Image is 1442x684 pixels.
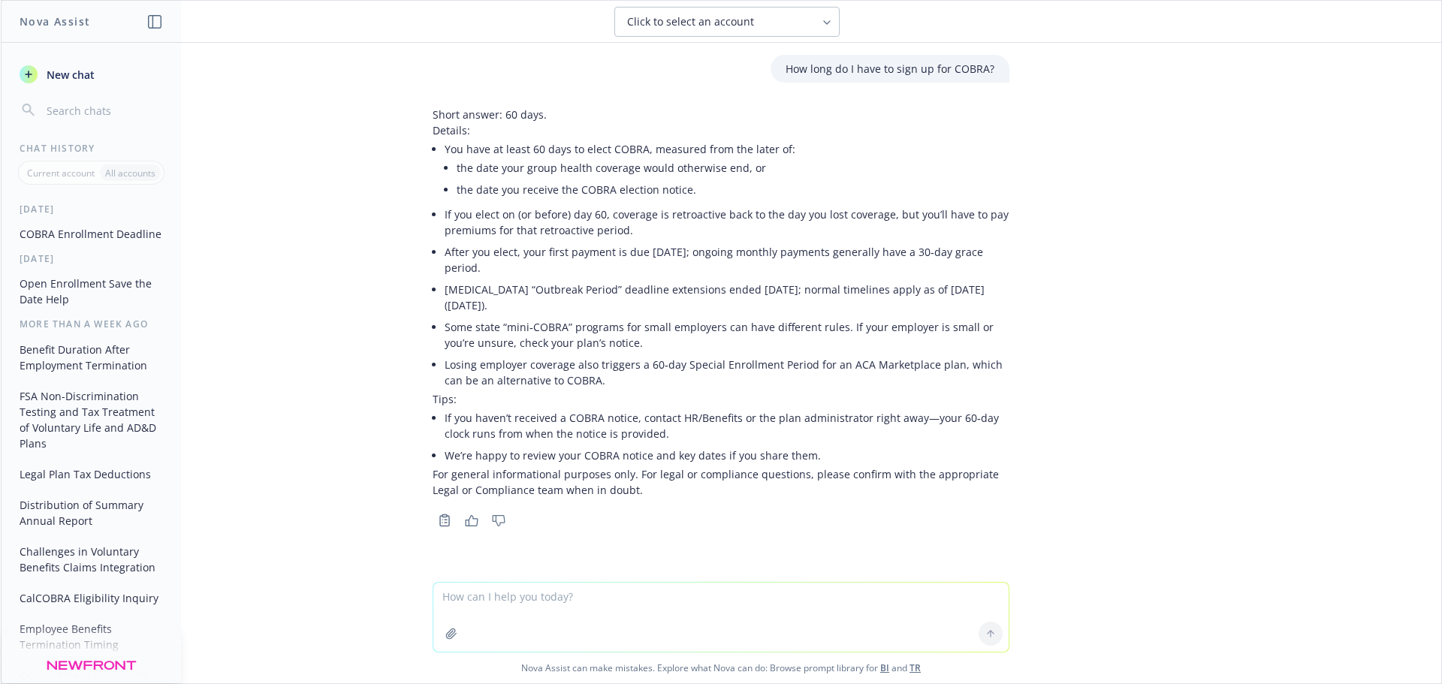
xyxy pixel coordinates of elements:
li: After you elect, your first payment is due [DATE]; ongoing monthly payments generally have a 30‑d... [445,241,1009,279]
button: FSA Non-Discrimination Testing and Tax Treatment of Voluntary Life and AD&D Plans [14,384,169,456]
li: If you haven’t received a COBRA notice, contact HR/Benefits or the plan administrator right away—... [445,407,1009,444]
button: CalCOBRA Eligibility Inquiry [14,586,169,610]
span: Click to select an account [627,14,754,29]
button: Distribution of Summary Annual Report [14,493,169,533]
div: Chat History [2,142,181,155]
h1: Nova Assist [20,14,90,29]
svg: Copy to clipboard [438,514,451,527]
button: New chat [14,61,169,88]
p: For general informational purposes only. For legal or compliance questions, please confirm with t... [433,466,1009,498]
button: Employee Benefits Termination Timing [14,616,169,657]
li: Losing employer coverage also triggers a 60‑day Special Enrollment Period for an ACA Marketplace ... [445,354,1009,391]
li: the date your group health coverage would otherwise end, or [457,157,1009,179]
button: Benefit Duration After Employment Termination [14,337,169,378]
button: Legal Plan Tax Deductions [14,462,169,487]
li: the date you receive the COBRA election notice. [457,179,1009,200]
div: [DATE] [2,203,181,215]
p: Current account [27,167,95,179]
p: Details: [433,122,1009,138]
div: More than a week ago [2,318,181,330]
span: Nova Assist can make mistakes. Explore what Nova can do: Browse prompt library for and [7,652,1435,683]
button: Open Enrollment Save the Date Help [14,271,169,312]
p: How long do I have to sign up for COBRA? [786,61,994,77]
li: [MEDICAL_DATA] “Outbreak Period” deadline extensions ended [DATE]; normal timelines apply as of [... [445,279,1009,316]
input: Search chats [44,100,163,121]
span: New chat [44,67,95,83]
li: Some state “mini‑COBRA” programs for small employers can have different rules. If your employer i... [445,316,1009,354]
li: We’re happy to review your COBRA notice and key dates if you share them. [445,444,1009,466]
li: You have at least 60 days to elect COBRA, measured from the later of: [445,138,1009,203]
p: All accounts [105,167,155,179]
button: Challenges in Voluntary Benefits Claims Integration [14,539,169,580]
button: COBRA Enrollment Deadline [14,221,169,246]
li: If you elect on (or before) day 60, coverage is retroactive back to the day you lost coverage, bu... [445,203,1009,241]
button: Click to select an account [614,7,840,37]
p: Tips: [433,391,1009,407]
div: [DATE] [2,252,181,265]
p: Short answer: 60 days. [433,107,1009,122]
a: BI [880,661,889,674]
a: TR [910,661,921,674]
button: Thumbs down [487,510,511,531]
